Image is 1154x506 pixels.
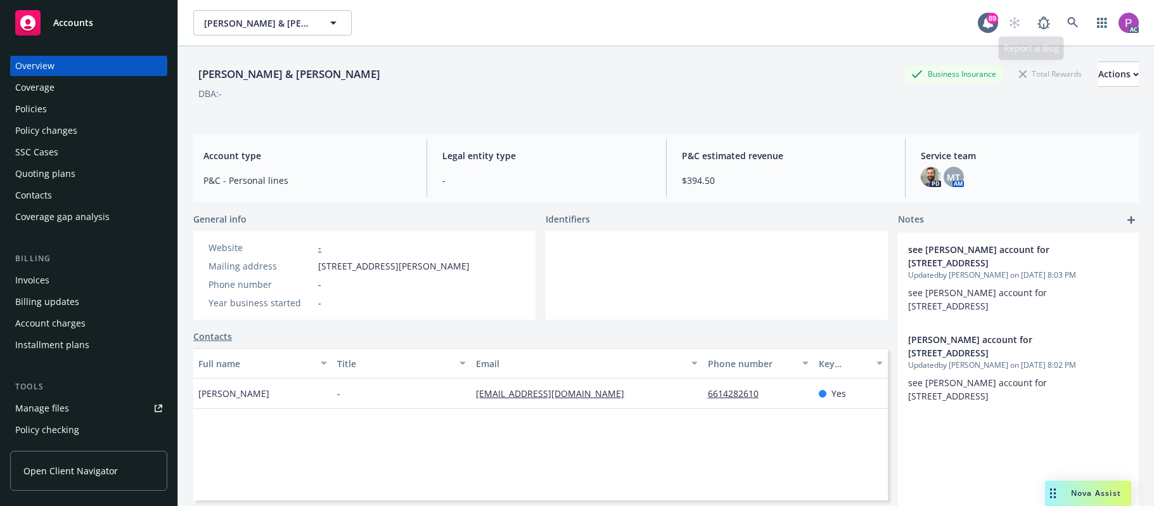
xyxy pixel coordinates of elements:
[10,120,167,141] a: Policy changes
[947,171,960,184] span: MT
[1119,13,1139,33] img: photo
[476,387,634,399] a: [EMAIL_ADDRESS][DOMAIN_NAME]
[15,56,54,76] div: Overview
[318,242,321,254] a: -
[10,380,167,393] div: Tools
[819,357,869,370] div: Key contact
[921,167,941,187] img: photo
[1045,481,1061,506] div: Drag to move
[703,348,814,379] button: Phone number
[15,142,58,162] div: SSC Cases
[15,120,77,141] div: Policy changes
[15,292,79,312] div: Billing updates
[1071,488,1121,498] span: Nova Assist
[208,278,313,291] div: Phone number
[921,149,1129,162] span: Service team
[15,420,79,440] div: Policy checking
[337,357,452,370] div: Title
[905,66,1003,82] div: Business Insurance
[10,398,167,418] a: Manage files
[1098,62,1139,86] div: Actions
[10,5,167,41] a: Accounts
[15,99,47,119] div: Policies
[10,252,167,265] div: Billing
[10,207,167,227] a: Coverage gap analysis
[1031,10,1056,36] a: Report a Bug
[10,313,167,334] a: Account charges
[1124,212,1139,228] a: add
[546,212,590,226] span: Identifiers
[208,296,313,309] div: Year business started
[198,87,222,100] div: DBA: -
[10,185,167,205] a: Contacts
[1089,10,1115,36] a: Switch app
[831,387,846,400] span: Yes
[708,357,795,370] div: Phone number
[15,398,69,418] div: Manage files
[15,270,49,290] div: Invoices
[10,335,167,355] a: Installment plans
[10,292,167,312] a: Billing updates
[908,287,1049,312] span: see [PERSON_NAME] account for [STREET_ADDRESS]
[908,243,1096,269] span: see [PERSON_NAME] account for [STREET_ADDRESS]
[15,185,52,205] div: Contacts
[10,99,167,119] a: Policies
[987,13,998,24] div: 89
[337,387,340,400] span: -
[1045,481,1131,506] button: Nova Assist
[476,357,683,370] div: Email
[193,66,385,82] div: [PERSON_NAME] & [PERSON_NAME]
[318,296,321,309] span: -
[23,464,118,477] span: Open Client Navigator
[908,269,1129,281] span: Updated by [PERSON_NAME] on [DATE] 8:03 PM
[442,149,650,162] span: Legal entity type
[1013,66,1088,82] div: Total Rewards
[908,333,1096,360] span: [PERSON_NAME] account for [STREET_ADDRESS]
[193,10,352,36] button: [PERSON_NAME] & [PERSON_NAME]
[1002,10,1027,36] a: Start snowing
[908,360,1129,371] span: Updated by [PERSON_NAME] on [DATE] 8:02 PM
[193,212,247,226] span: General info
[318,278,321,291] span: -
[898,233,1139,323] div: see [PERSON_NAME] account for [STREET_ADDRESS]Updatedby [PERSON_NAME] on [DATE] 8:03 PMsee [PERSO...
[332,348,471,379] button: Title
[682,174,890,187] span: $394.50
[10,270,167,290] a: Invoices
[471,348,702,379] button: Email
[198,387,269,400] span: [PERSON_NAME]
[1060,10,1086,36] a: Search
[318,259,470,273] span: [STREET_ADDRESS][PERSON_NAME]
[10,142,167,162] a: SSC Cases
[15,77,54,98] div: Coverage
[203,174,411,187] span: P&C - Personal lines
[193,348,332,379] button: Full name
[10,77,167,98] a: Coverage
[198,357,313,370] div: Full name
[15,207,110,227] div: Coverage gap analysis
[708,387,769,399] a: 6614282610
[814,348,888,379] button: Key contact
[203,149,411,162] span: Account type
[898,212,924,228] span: Notes
[204,16,314,30] span: [PERSON_NAME] & [PERSON_NAME]
[208,259,313,273] div: Mailing address
[15,313,86,334] div: Account charges
[10,420,167,440] a: Policy checking
[53,18,93,28] span: Accounts
[15,164,75,184] div: Quoting plans
[10,164,167,184] a: Quoting plans
[10,56,167,76] a: Overview
[682,149,890,162] span: P&C estimated revenue
[15,335,89,355] div: Installment plans
[1098,62,1139,87] button: Actions
[193,330,232,343] a: Contacts
[442,174,650,187] span: -
[908,377,1049,402] span: see [PERSON_NAME] account for [STREET_ADDRESS]
[898,323,1139,413] div: [PERSON_NAME] account for [STREET_ADDRESS]Updatedby [PERSON_NAME] on [DATE] 8:02 PMsee [PERSON_NA...
[208,241,313,254] div: Website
